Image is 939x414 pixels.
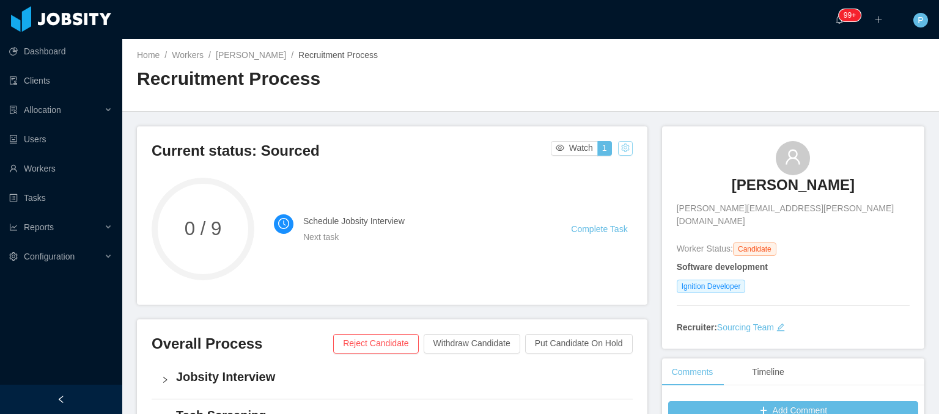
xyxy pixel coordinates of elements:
i: icon: right [161,376,169,383]
a: icon: pie-chartDashboard [9,39,112,64]
a: icon: robotUsers [9,127,112,151]
i: icon: clock-circle [278,218,289,229]
i: icon: line-chart [9,223,18,231]
button: icon: eyeWatch [551,141,598,156]
h3: Current status: Sourced [152,141,551,161]
h3: Overall Process [152,334,333,354]
span: P [918,13,923,27]
span: [PERSON_NAME][EMAIL_ADDRESS][PERSON_NAME][DOMAIN_NAME] [677,202,910,228]
i: icon: bell [835,15,844,24]
span: Configuration [24,252,75,261]
h2: Recruitment Process [137,67,531,92]
i: icon: edit [776,323,785,332]
button: icon: setting [618,141,633,156]
i: icon: setting [9,252,18,261]
h4: Schedule Jobsity Interview [303,214,542,228]
a: [PERSON_NAME] [216,50,286,60]
span: Recruitment Process [298,50,378,60]
span: Candidate [733,242,776,256]
span: / [208,50,211,60]
i: icon: solution [9,106,18,114]
span: 0 / 9 [152,219,254,238]
button: Withdraw Candidate [424,334,520,354]
a: icon: profileTasks [9,186,112,210]
a: [PERSON_NAME] [732,175,855,202]
i: icon: plus [874,15,883,24]
strong: Recruiter: [677,322,717,332]
div: Next task [303,230,542,244]
a: Complete Task [571,224,627,234]
h3: [PERSON_NAME] [732,175,855,195]
span: Worker Status: [677,244,733,253]
span: / [164,50,167,60]
span: Allocation [24,105,61,115]
div: Comments [662,358,723,386]
a: Workers [172,50,204,60]
span: Ignition Developer [677,280,746,293]
h4: Jobsity Interview [176,368,623,385]
a: icon: auditClients [9,68,112,93]
span: Reports [24,222,54,232]
strong: Software development [677,262,768,272]
i: icon: user [784,148,801,165]
a: Sourcing Team [717,322,774,332]
span: / [291,50,293,60]
a: Home [137,50,160,60]
sup: 1734 [839,9,861,21]
button: 1 [597,141,612,156]
a: icon: userWorkers [9,156,112,181]
button: Put Candidate On Hold [525,334,633,354]
div: icon: rightJobsity Interview [152,361,633,399]
button: Reject Candidate [333,334,418,354]
div: Timeline [742,358,794,386]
